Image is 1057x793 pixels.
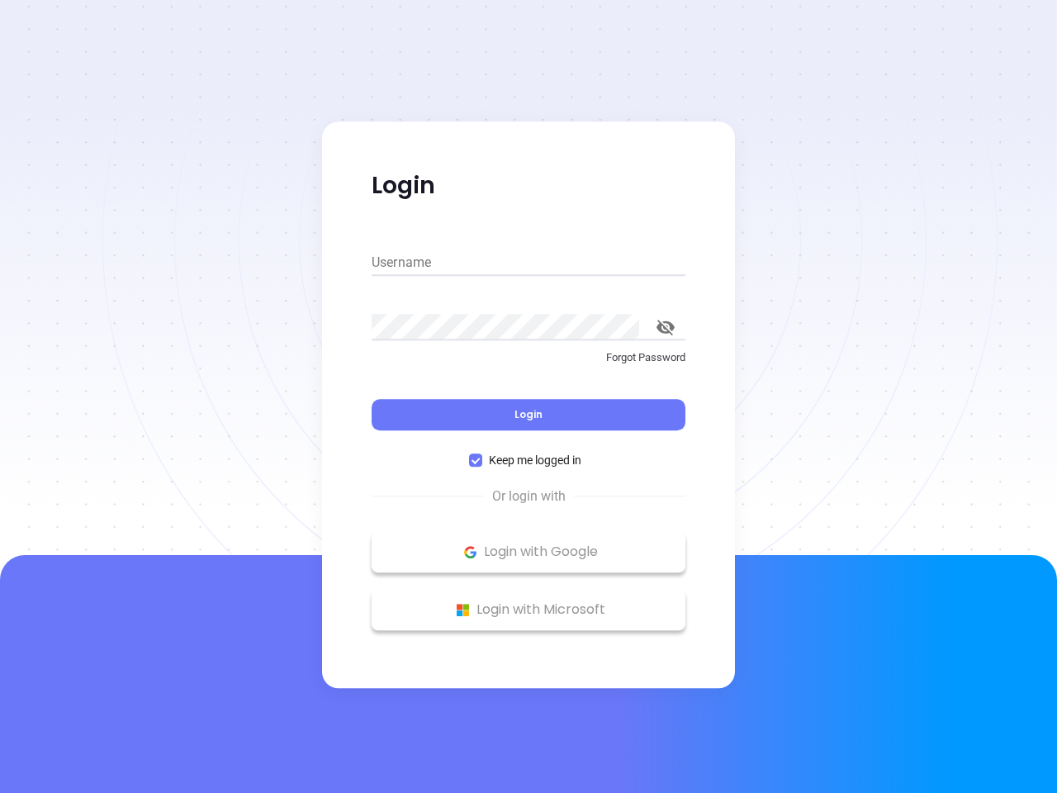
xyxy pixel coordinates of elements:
img: Google Logo [460,542,481,563]
p: Login [372,171,685,201]
img: Microsoft Logo [453,600,473,620]
button: Google Logo Login with Google [372,531,685,572]
button: toggle password visibility [646,307,685,347]
button: Microsoft Logo Login with Microsoft [372,589,685,630]
span: Login [514,407,543,421]
span: Keep me logged in [482,451,588,469]
a: Forgot Password [372,349,685,379]
p: Login with Microsoft [380,597,677,622]
span: Or login with [484,487,574,506]
p: Forgot Password [372,349,685,366]
p: Login with Google [380,539,677,564]
button: Login [372,399,685,430]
